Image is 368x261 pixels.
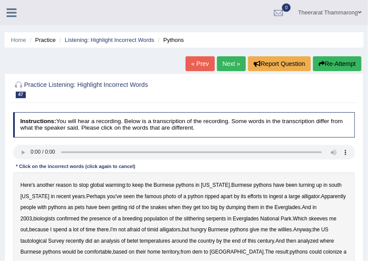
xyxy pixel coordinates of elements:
b: people [21,204,36,210]
a: Listening: Highlight Incorrect Words [65,37,154,43]
b: And [302,204,311,210]
b: afraid [127,227,140,233]
b: around [172,238,188,244]
b: skeeves [309,216,328,222]
b: Apparently [321,193,346,199]
b: hungry [191,227,206,233]
b: the [136,193,144,199]
b: ingest [269,193,283,199]
b: by [217,238,222,244]
b: home [148,249,161,255]
b: then [286,238,296,244]
div: * Click on the incorrect words (click again to cancel) [13,163,138,171]
b: population [144,216,168,222]
b: a [118,216,121,222]
b: in [51,193,55,199]
b: of [169,216,174,222]
b: would [62,249,76,255]
b: they [182,204,192,210]
b: a [285,193,288,199]
b: apart [221,193,233,199]
b: them [248,204,259,210]
b: tautological [21,238,47,244]
b: have [86,204,97,210]
b: I [50,227,52,233]
b: by [219,204,225,210]
b: to [127,182,131,188]
b: alligator [302,193,320,199]
b: as [68,204,73,210]
a: Home [11,37,26,43]
b: recently [66,238,84,244]
b: I'm [110,227,117,233]
b: famous [145,193,162,199]
b: out [21,227,28,233]
b: betel [127,238,138,244]
b: breeding [122,216,142,222]
b: presence [89,216,111,222]
b: stop [79,182,89,188]
b: country [198,238,215,244]
b: the [145,182,152,188]
b: Survey [48,238,64,244]
b: pets [75,204,84,210]
b: keep [132,182,144,188]
b: century [258,238,274,244]
b: territory [162,249,179,255]
b: in [196,182,199,188]
b: the [175,216,182,222]
b: warming [106,182,125,188]
b: analyzed [298,238,319,244]
h4: You will hear a recording. Below is a transcription of the recording. Some words in the transcrip... [13,112,355,137]
b: by [234,193,240,199]
b: the [313,227,320,233]
b: the [81,216,88,222]
b: Burmese [208,227,229,233]
b: a [183,193,186,199]
b: to [263,193,268,199]
b: did [86,238,93,244]
b: result [275,249,288,255]
b: Burmese [154,182,175,188]
b: could [310,249,322,255]
b: timid [147,227,158,233]
b: US [321,227,329,233]
b: [GEOGRAPHIC_DATA] [210,249,264,255]
b: Everglades [275,204,301,210]
b: slithering [184,216,205,222]
b: to [204,249,208,255]
b: have [273,182,285,188]
b: where [320,238,334,244]
b: of [141,227,146,233]
b: [US_STATE] [201,182,230,188]
button: Report Question [248,56,311,71]
b: Instructions: [20,118,56,124]
a: Next » [217,56,246,71]
b: lot [73,227,79,233]
b: Perhaps [86,193,106,199]
b: global [90,182,104,188]
button: Re-Attempt [313,56,361,71]
b: efforts [248,193,262,199]
b: their [136,249,146,255]
b: snakes [150,204,167,210]
b: pythons [254,182,272,188]
b: seen [124,193,135,199]
b: Park [281,216,291,222]
b: confirmed [56,216,79,222]
b: turning [299,182,315,188]
li: Pythons [156,36,184,44]
b: pythons [176,182,194,188]
b: been [286,182,297,188]
b: dem [193,249,203,255]
b: up [316,182,322,188]
b: been [99,204,110,210]
b: rid [129,204,134,210]
b: Burmese [21,249,41,255]
b: biologists [34,216,55,222]
b: colonize [323,249,342,255]
b: with [38,204,47,210]
b: National [260,216,279,222]
b: because [29,227,49,233]
b: of [242,238,247,244]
